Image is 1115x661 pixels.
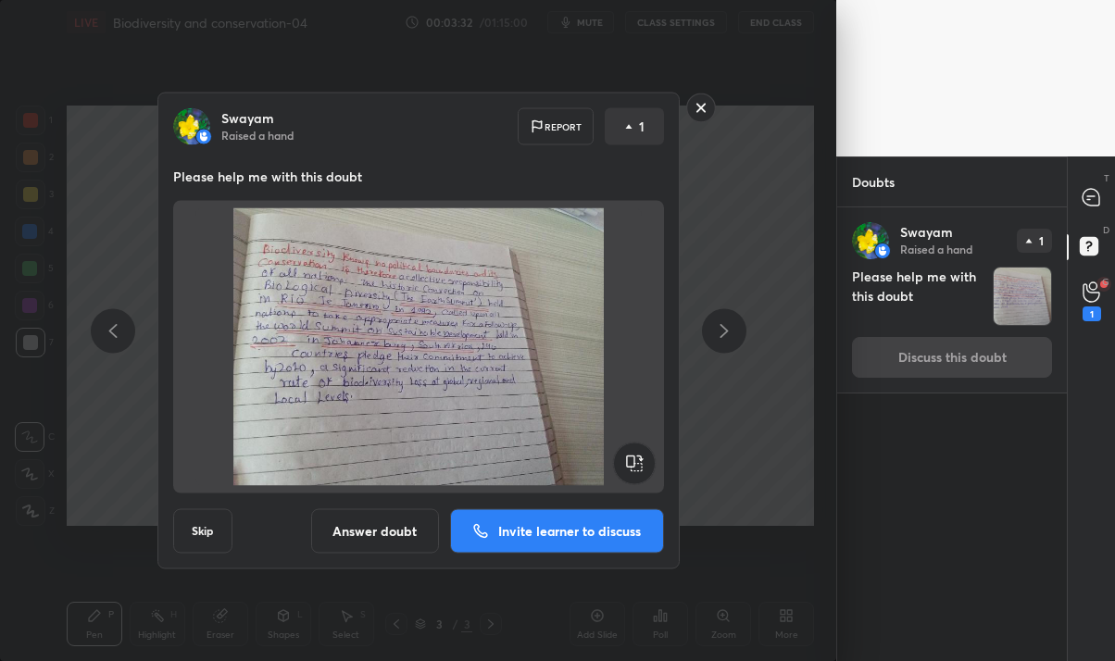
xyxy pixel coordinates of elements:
[518,108,594,145] div: Report
[1103,223,1109,237] p: D
[852,222,889,259] img: 9802b4cbdbab4d4381d2480607a75a70.jpg
[173,509,232,554] button: Skip
[498,525,641,538] p: Invite learner to discuss
[173,168,664,186] p: Please help me with this doubt
[195,208,642,486] img: 1756721945UJMAQ1.JPEG
[852,267,985,326] h4: Please help me with this doubt
[837,157,909,206] p: Doubts
[173,108,210,145] img: 9802b4cbdbab4d4381d2480607a75a70.jpg
[900,225,953,240] p: Swayam
[639,118,645,136] p: 1
[221,111,274,126] p: Swayam
[1104,171,1109,185] p: T
[450,509,664,554] button: Invite learner to discuss
[1039,235,1044,246] p: 1
[311,509,439,554] button: Answer doubt
[221,128,294,143] p: Raised a hand
[900,242,972,256] p: Raised a hand
[1102,275,1109,289] p: G
[1083,306,1101,321] div: 1
[837,207,1067,661] div: grid
[994,268,1051,325] img: 1756721945UJMAQ1.JPEG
